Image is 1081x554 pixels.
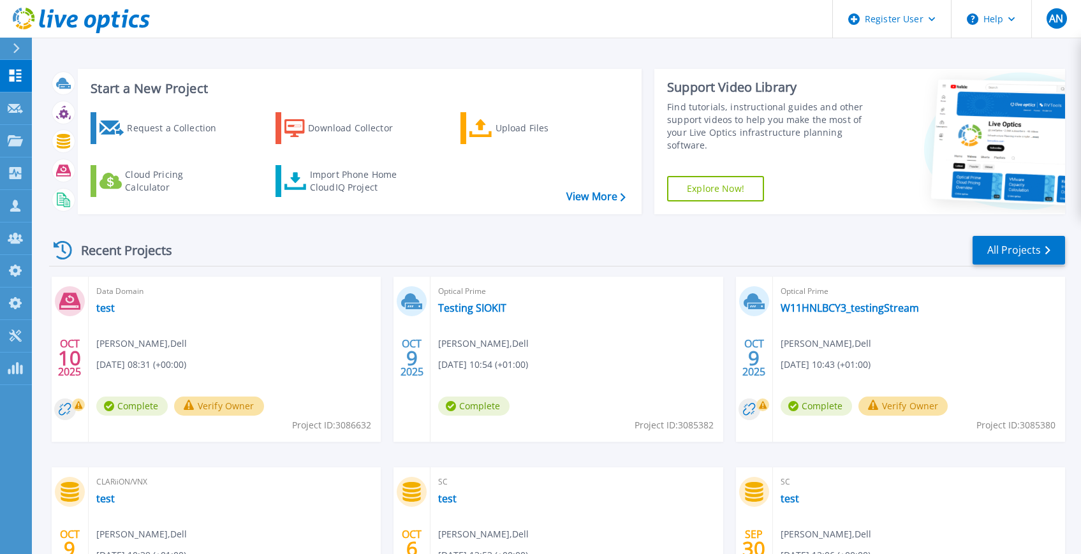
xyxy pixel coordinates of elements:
div: Download Collector [308,115,410,141]
div: Recent Projects [49,235,189,266]
a: W11HNLBCY3_testingStream [781,302,919,314]
a: test [781,492,799,505]
span: Project ID: 3086632 [292,418,371,432]
button: Verify Owner [174,397,264,416]
span: SC [438,475,715,489]
a: Download Collector [276,112,418,144]
span: 9 [64,543,75,554]
span: Project ID: 3085380 [976,418,1055,432]
span: Complete [96,397,168,416]
span: Optical Prime [781,284,1057,298]
span: [PERSON_NAME] , Dell [781,527,871,541]
span: 6 [406,543,418,554]
span: Data Domain [96,284,373,298]
h3: Start a New Project [91,82,625,96]
span: [DATE] 10:54 (+01:00) [438,358,528,372]
span: [PERSON_NAME] , Dell [96,527,187,541]
a: All Projects [973,236,1065,265]
a: Upload Files [460,112,603,144]
span: CLARiiON/VNX [96,475,373,489]
span: [PERSON_NAME] , Dell [438,337,529,351]
span: [DATE] 10:43 (+01:00) [781,358,871,372]
button: Verify Owner [858,397,948,416]
span: Complete [438,397,510,416]
a: test [96,302,115,314]
span: [PERSON_NAME] , Dell [96,337,187,351]
span: Optical Prime [438,284,715,298]
span: 10 [58,353,81,363]
div: OCT 2025 [742,335,766,381]
div: Import Phone Home CloudIQ Project [310,168,409,194]
a: Explore Now! [667,176,764,201]
span: [DATE] 08:31 (+00:00) [96,358,186,372]
span: Complete [781,397,852,416]
div: Cloud Pricing Calculator [125,168,227,194]
span: SC [781,475,1057,489]
div: OCT 2025 [400,335,424,381]
a: View More [566,191,626,203]
a: Request a Collection [91,112,233,144]
div: OCT 2025 [57,335,82,381]
a: Testing SIOKIT [438,302,506,314]
span: [PERSON_NAME] , Dell [438,527,529,541]
a: test [438,492,457,505]
span: 9 [748,353,760,363]
a: test [96,492,115,505]
a: Cloud Pricing Calculator [91,165,233,197]
span: 9 [406,353,418,363]
div: Upload Files [496,115,598,141]
div: Find tutorials, instructional guides and other support videos to help you make the most of your L... [667,101,875,152]
span: [PERSON_NAME] , Dell [781,337,871,351]
div: Request a Collection [127,115,229,141]
span: Project ID: 3085382 [635,418,714,432]
span: AN [1049,13,1063,24]
div: Support Video Library [667,79,875,96]
span: 30 [742,543,765,554]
